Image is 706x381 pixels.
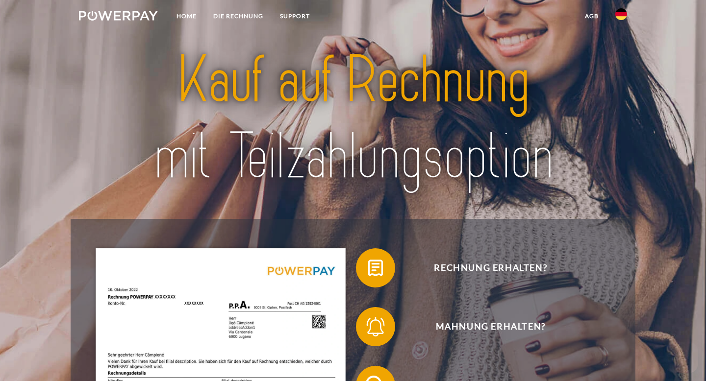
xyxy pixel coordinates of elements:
[356,307,611,346] button: Mahnung erhalten?
[371,307,611,346] span: Mahnung erhalten?
[272,7,318,25] a: SUPPORT
[205,7,272,25] a: DIE RECHNUNG
[371,248,611,287] span: Rechnung erhalten?
[168,7,205,25] a: Home
[667,342,698,373] iframe: Schaltfläche zum Öffnen des Messaging-Fensters
[356,248,611,287] button: Rechnung erhalten?
[79,11,158,21] img: logo-powerpay-white.svg
[363,314,388,339] img: qb_bell.svg
[615,8,627,20] img: de
[577,7,607,25] a: agb
[106,38,600,199] img: title-powerpay_de.svg
[363,256,388,280] img: qb_bill.svg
